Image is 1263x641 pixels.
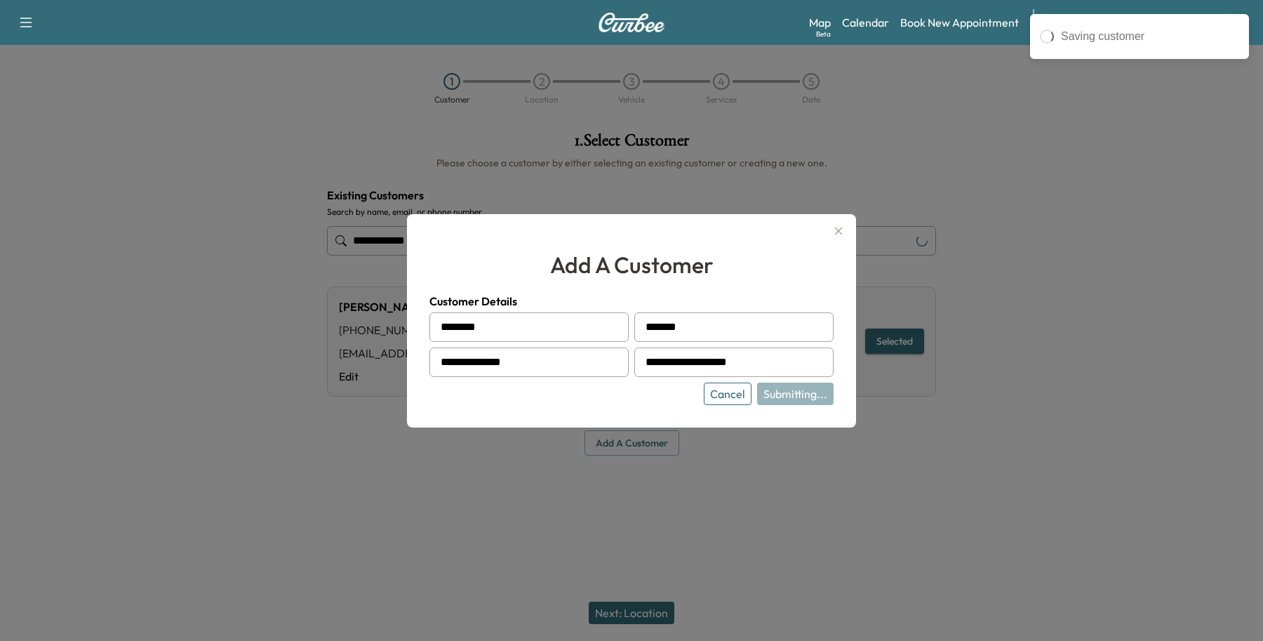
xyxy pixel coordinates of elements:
div: Saving customer [1061,28,1239,45]
img: Curbee Logo [598,13,665,32]
a: Calendar [842,14,889,31]
div: Beta [816,29,831,39]
a: MapBeta [809,14,831,31]
h2: add a customer [429,248,834,282]
h4: Customer Details [429,293,834,310]
button: Cancel [704,383,751,405]
a: Book New Appointment [900,14,1019,31]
